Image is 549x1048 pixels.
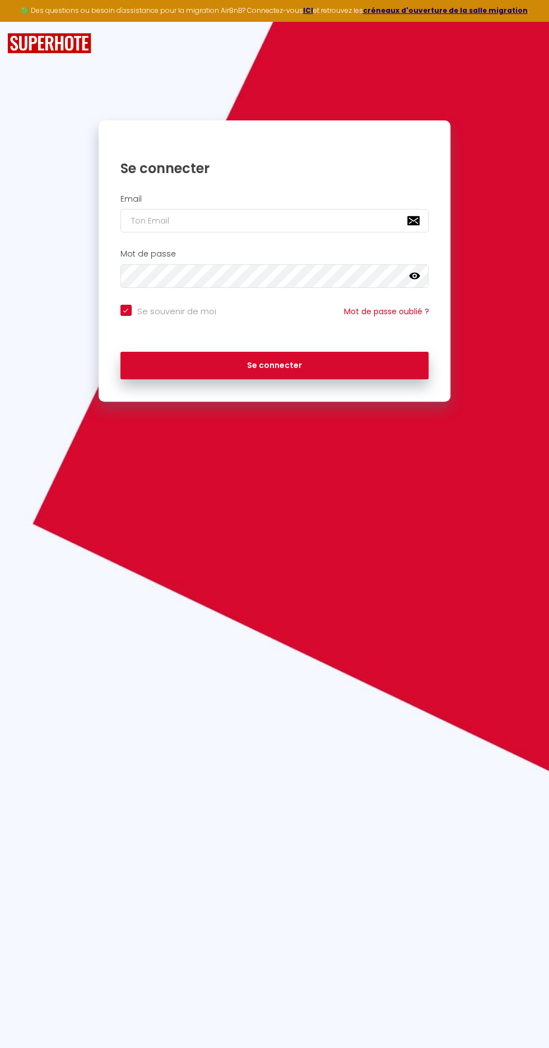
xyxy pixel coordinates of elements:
[120,194,429,204] h2: Email
[120,249,429,259] h2: Mot de passe
[343,306,429,317] a: Mot de passe oublié ?
[120,352,429,380] button: Se connecter
[120,209,429,232] input: Ton Email
[303,6,313,15] a: ICI
[363,6,528,15] a: créneaux d'ouverture de la salle migration
[7,33,91,54] img: SuperHote logo
[120,160,429,177] h1: Se connecter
